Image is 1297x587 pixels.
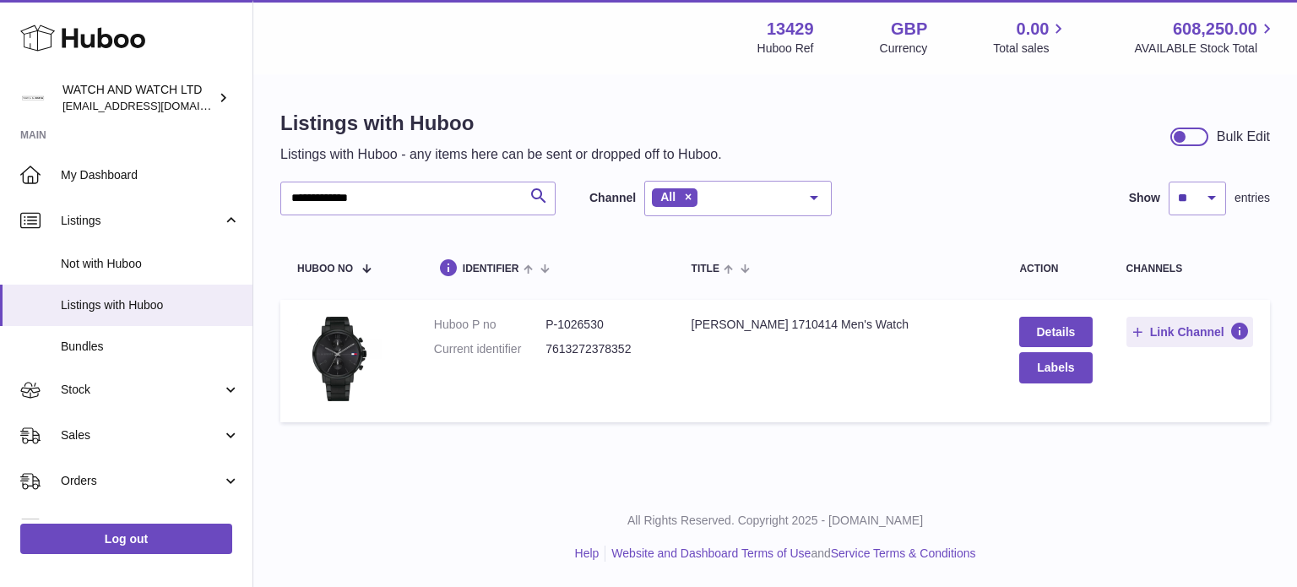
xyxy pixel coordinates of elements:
[61,427,222,443] span: Sales
[61,473,222,489] span: Orders
[611,546,811,560] a: Website and Dashboard Terms of Use
[1019,352,1092,383] button: Labels
[61,213,222,229] span: Listings
[61,519,240,535] span: Usage
[605,546,975,562] li: and
[61,339,240,355] span: Bundles
[1126,317,1254,347] button: Link Channel
[1217,128,1270,146] div: Bulk Edit
[692,317,986,333] div: [PERSON_NAME] 1710414 Men's Watch
[575,546,600,560] a: Help
[1017,18,1050,41] span: 0.00
[1019,317,1092,347] a: Details
[1173,18,1257,41] span: 608,250.00
[61,167,240,183] span: My Dashboard
[434,341,545,357] dt: Current identifier
[1235,190,1270,206] span: entries
[1134,41,1277,57] span: AVAILABLE Stock Total
[280,110,722,137] h1: Listings with Huboo
[61,256,240,272] span: Not with Huboo
[463,264,519,274] span: identifier
[545,317,657,333] dd: P-1026530
[757,41,814,57] div: Huboo Ref
[880,41,928,57] div: Currency
[61,382,222,398] span: Stock
[831,546,976,560] a: Service Terms & Conditions
[692,264,719,274] span: title
[62,99,248,112] span: [EMAIL_ADDRESS][DOMAIN_NAME]
[267,513,1283,529] p: All Rights Reserved. Copyright 2025 - [DOMAIN_NAME]
[993,41,1068,57] span: Total sales
[297,317,382,401] img: Tommy Hilfiger 1710414 Men's Watch
[545,341,657,357] dd: 7613272378352
[891,18,927,41] strong: GBP
[1134,18,1277,57] a: 608,250.00 AVAILABLE Stock Total
[280,145,722,164] p: Listings with Huboo - any items here can be sent or dropped off to Huboo.
[61,297,240,313] span: Listings with Huboo
[1126,264,1254,274] div: channels
[660,190,676,204] span: All
[297,264,353,274] span: Huboo no
[20,524,232,554] a: Log out
[993,18,1068,57] a: 0.00 Total sales
[589,190,636,206] label: Channel
[767,18,814,41] strong: 13429
[20,85,46,111] img: internalAdmin-13429@internal.huboo.com
[1129,190,1160,206] label: Show
[62,82,214,114] div: WATCH AND WATCH LTD
[1150,324,1224,340] span: Link Channel
[1019,264,1092,274] div: action
[434,317,545,333] dt: Huboo P no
